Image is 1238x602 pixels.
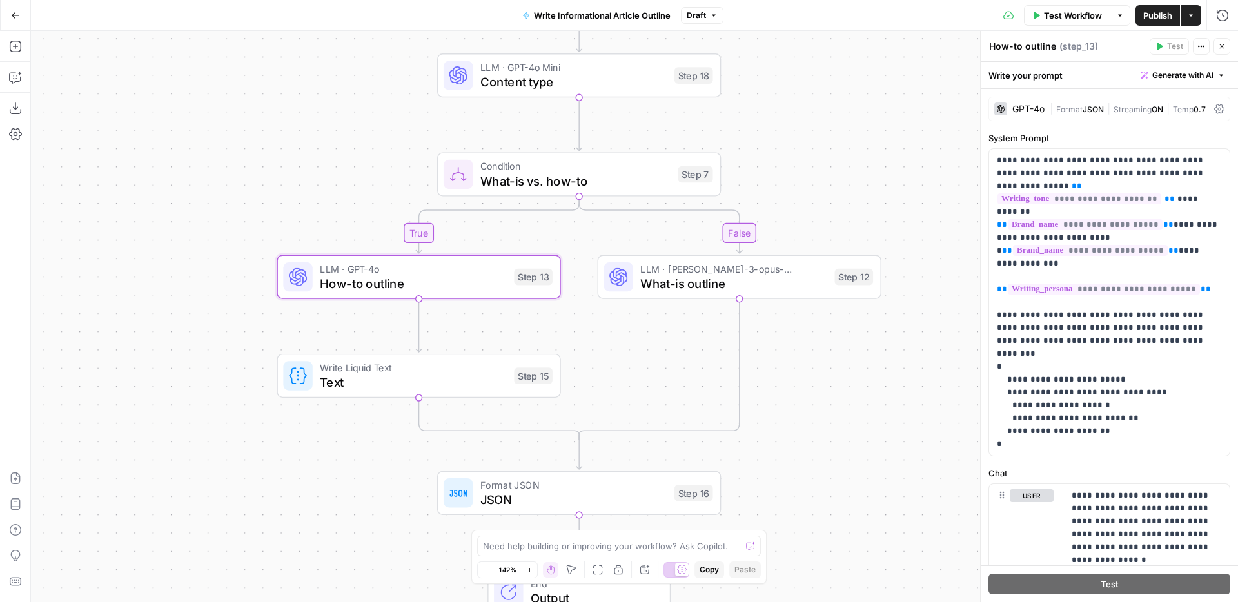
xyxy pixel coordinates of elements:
span: 0.7 [1194,104,1206,114]
span: | [1104,102,1114,115]
span: ON [1152,104,1163,114]
span: What-is outline [640,274,827,292]
span: Publish [1143,9,1172,22]
span: 142% [498,565,516,575]
div: Step 13 [514,269,553,286]
g: Edge from step_12 to step_7-conditional-end [579,299,740,440]
span: Temp [1173,104,1194,114]
button: Paste [729,561,761,578]
span: Text [320,373,507,391]
span: Generate with AI [1152,70,1213,81]
span: Test [1167,41,1183,52]
div: Format JSONJSONStep 16 [437,471,721,515]
span: LLM · [PERSON_NAME]-3-opus-20240229 [640,261,827,276]
button: Draft [681,7,723,24]
div: LLM · GPT-4oHow-to outlineStep 13 [277,255,560,299]
div: Write Liquid TextTextStep 15 [277,354,560,398]
span: Write Informational Article Outline [534,9,671,22]
label: Chat [988,467,1230,480]
div: ConditionWhat-is vs. how-toStep 7 [437,152,721,196]
div: Step 12 [834,269,873,286]
button: Copy [694,561,724,578]
span: LLM · GPT-4o Mini [480,60,667,75]
button: Write Informational Article Outline [515,5,678,26]
button: user [1010,489,1054,502]
button: Test [1150,38,1189,55]
span: | [1050,102,1056,115]
button: Publish [1135,5,1180,26]
g: Edge from step_7 to step_13 [416,197,579,253]
div: LLM · [PERSON_NAME]-3-opus-20240229What-is outlineStep 12 [598,255,881,299]
div: Write your prompt [981,62,1238,88]
span: Write Liquid Text [320,360,507,375]
div: GPT-4o [1012,104,1045,113]
div: Step 18 [674,67,713,84]
g: Edge from step_7 to step_12 [579,197,742,253]
span: JSON [480,490,667,509]
div: Step 16 [674,485,713,501]
span: Condition [480,159,671,173]
span: ( step_13 ) [1059,40,1098,53]
button: Test [988,574,1230,594]
span: Format [1056,104,1083,114]
button: Generate with AI [1135,67,1230,84]
span: Format JSON [480,478,667,492]
button: Test Workflow [1024,5,1110,26]
div: Step 7 [678,166,713,183]
span: What-is vs. how-to [480,171,671,189]
textarea: How-to outline [989,40,1056,53]
span: LLM · GPT-4o [320,261,507,276]
label: System Prompt [988,131,1230,144]
span: Paste [734,564,756,576]
span: | [1163,102,1173,115]
span: Copy [700,564,719,576]
g: Edge from step_18 to step_7 [576,97,582,150]
span: Draft [687,10,706,21]
g: Edge from step_15 to step_7-conditional-end [419,398,580,440]
span: Content type [480,73,667,91]
g: Edge from step_7-conditional-end to step_16 [576,435,582,469]
span: Streaming [1114,104,1152,114]
span: Test [1101,578,1119,590]
g: Edge from step_13 to step_15 [416,299,422,352]
div: Step 15 [514,367,553,384]
span: Test Workflow [1044,9,1102,22]
div: LLM · GPT-4o MiniContent typeStep 18 [437,53,721,97]
span: JSON [1083,104,1104,114]
span: How-to outline [320,274,507,292]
